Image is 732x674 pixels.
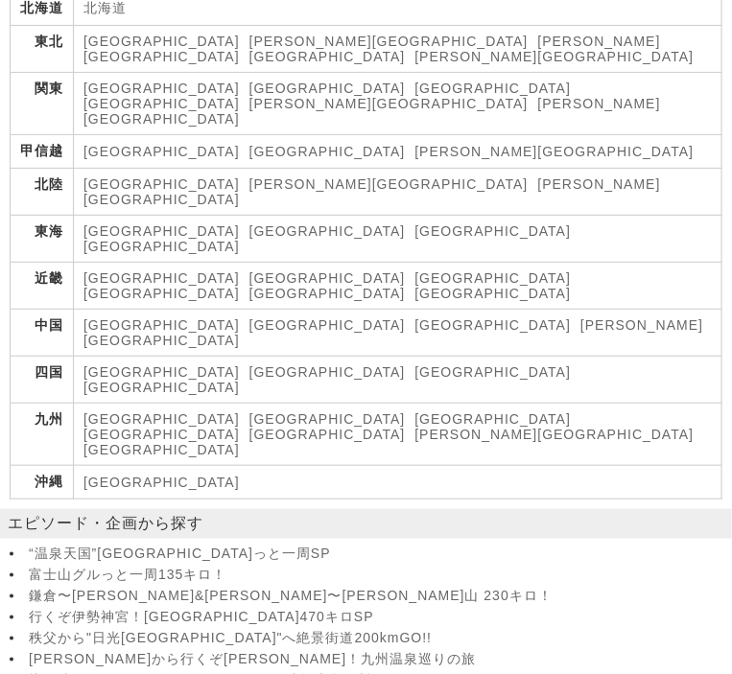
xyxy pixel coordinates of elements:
a: [GEOGRAPHIC_DATA] [414,286,571,301]
a: [PERSON_NAME][GEOGRAPHIC_DATA] [249,176,529,192]
a: [PERSON_NAME][GEOGRAPHIC_DATA] [83,176,661,207]
a: [GEOGRAPHIC_DATA] [83,176,240,192]
a: [GEOGRAPHIC_DATA] [83,111,240,127]
a: [PERSON_NAME][GEOGRAPHIC_DATA] [414,144,694,159]
a: [GEOGRAPHIC_DATA] [249,411,406,427]
a: 鎌倉〜[PERSON_NAME]&[PERSON_NAME]〜[PERSON_NAME]山 230キロ！ [29,588,727,605]
a: [GEOGRAPHIC_DATA] [414,270,571,286]
a: [GEOGRAPHIC_DATA] [83,81,240,96]
a: [GEOGRAPHIC_DATA] [414,81,571,96]
a: [GEOGRAPHIC_DATA] [249,144,406,159]
a: [GEOGRAPHIC_DATA] [83,223,240,239]
a: [GEOGRAPHIC_DATA] [83,427,240,442]
th: 東海 [11,216,74,263]
a: [GEOGRAPHIC_DATA] [414,317,571,333]
th: 沖縄 [11,466,74,500]
a: [GEOGRAPHIC_DATA] [83,475,240,490]
a: 行くぞ伊勢神宮！[GEOGRAPHIC_DATA]470キロSP [29,609,727,626]
a: [PERSON_NAME][GEOGRAPHIC_DATA] [414,49,694,64]
th: 九州 [11,404,74,466]
a: [GEOGRAPHIC_DATA] [414,411,571,427]
a: [GEOGRAPHIC_DATA] [249,317,406,333]
a: [GEOGRAPHIC_DATA] [83,239,240,254]
a: [PERSON_NAME][GEOGRAPHIC_DATA] [249,96,529,111]
a: [PERSON_NAME][GEOGRAPHIC_DATA] [83,317,703,348]
a: [GEOGRAPHIC_DATA] [414,364,571,380]
th: 東北 [11,26,74,73]
a: [PERSON_NAME][GEOGRAPHIC_DATA] [249,34,529,49]
a: [GEOGRAPHIC_DATA] [249,223,406,239]
th: 関東 [11,73,74,135]
a: [GEOGRAPHIC_DATA] [83,144,240,159]
a: [GEOGRAPHIC_DATA] [83,442,240,457]
a: [GEOGRAPHIC_DATA] [83,34,240,49]
a: [GEOGRAPHIC_DATA] [249,364,406,380]
th: 近畿 [11,263,74,310]
a: “温泉天国”[GEOGRAPHIC_DATA]っと一周SP [29,546,727,563]
a: [GEOGRAPHIC_DATA] [83,380,240,395]
a: [PERSON_NAME][GEOGRAPHIC_DATA] [83,34,661,64]
a: [PERSON_NAME]から行くぞ[PERSON_NAME]！九州温泉巡りの旅 [29,651,727,668]
a: [GEOGRAPHIC_DATA] [249,49,406,64]
a: [GEOGRAPHIC_DATA] [249,270,406,286]
a: [PERSON_NAME][GEOGRAPHIC_DATA] [414,427,694,442]
a: [GEOGRAPHIC_DATA] [249,286,406,301]
a: 富士山グルっと一周135キロ！ [29,567,727,584]
a: [GEOGRAPHIC_DATA] [249,427,406,442]
a: [GEOGRAPHIC_DATA] [249,81,406,96]
th: 北陸 [11,169,74,216]
th: 中国 [11,310,74,357]
a: [GEOGRAPHIC_DATA] [83,286,240,301]
a: [PERSON_NAME] [538,96,661,111]
a: [GEOGRAPHIC_DATA] [83,270,240,286]
a: [GEOGRAPHIC_DATA] [83,317,240,333]
a: [GEOGRAPHIC_DATA] [83,96,240,111]
a: [GEOGRAPHIC_DATA] [83,364,240,380]
a: 秩父から"日光[GEOGRAPHIC_DATA]"へ絶景街道200kmGO!! [29,630,727,647]
th: 甲信越 [11,135,74,169]
a: [GEOGRAPHIC_DATA] [83,411,240,427]
a: [GEOGRAPHIC_DATA] [414,223,571,239]
th: 四国 [11,357,74,404]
